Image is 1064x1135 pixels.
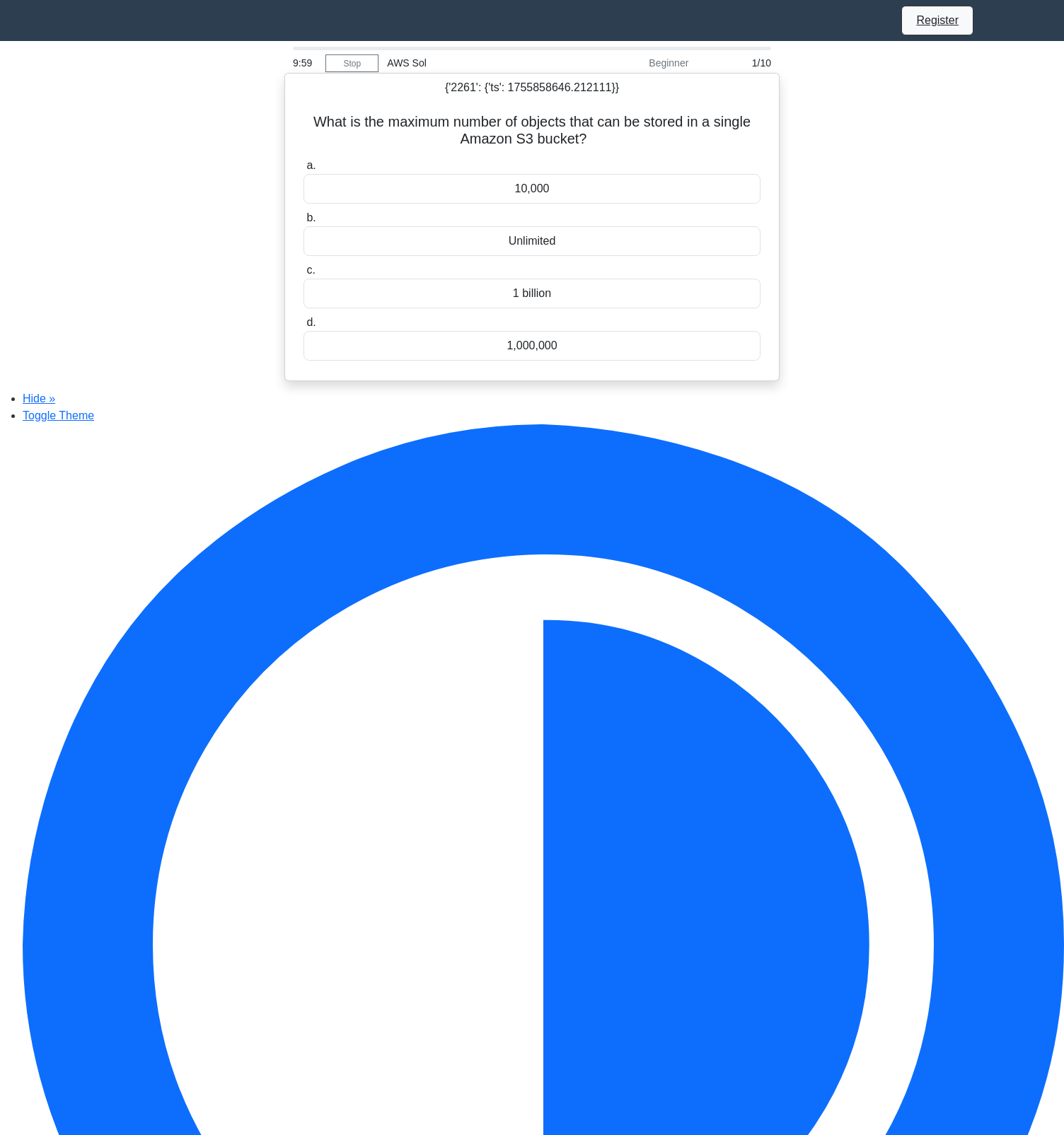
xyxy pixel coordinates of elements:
[303,331,761,361] div: 1,000,000
[697,50,780,76] div: 1/10
[573,50,697,76] div: Beginner
[284,73,780,381] div: {'2261': {'ts': 1755858646.212111}}
[23,392,55,404] a: Hide »
[306,264,315,276] span: c.
[325,54,378,72] a: Stop
[908,11,967,29] a: Register
[306,159,316,171] span: a.
[306,316,316,328] span: d.
[303,226,761,256] div: Unlimited
[378,50,573,76] div: AWS Sol
[302,113,762,149] h5: What is the maximum number of objects that can be stored in a single Amazon S3 bucket?
[303,174,761,204] div: 10,000
[284,50,325,76] div: 9:59
[303,279,761,308] div: 1 billion
[306,211,316,223] span: b.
